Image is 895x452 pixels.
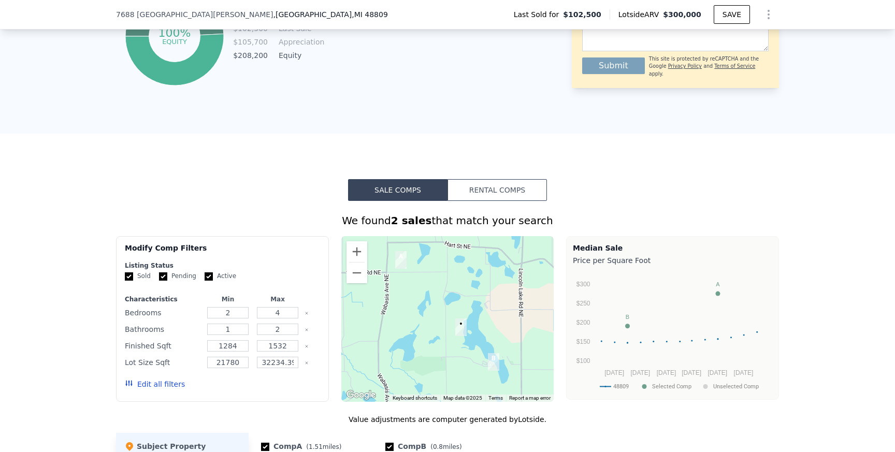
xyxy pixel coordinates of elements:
text: $100 [576,357,590,364]
td: $105,700 [233,36,268,48]
label: Active [205,272,236,281]
tspan: equity [162,37,187,45]
span: ( miles) [426,443,466,450]
span: , [GEOGRAPHIC_DATA] [273,9,388,20]
button: SAVE [714,5,750,24]
text: [DATE] [682,369,701,376]
button: Clear [305,311,309,315]
button: Sale Comps [348,179,447,201]
button: Rental Comps [447,179,547,201]
a: Report a map error [509,395,551,401]
div: Bathrooms [125,322,201,337]
tspan: 100% [158,26,191,39]
div: Value adjustments are computer generated by Lotside . [116,414,779,425]
text: B [626,314,629,320]
text: [DATE] [708,369,727,376]
div: Min [205,295,251,303]
strong: 2 sales [391,214,432,227]
div: 11195 10 Mile Rd NE [395,251,407,269]
div: Characteristics [125,295,201,303]
span: 0.8 [433,443,443,450]
button: Clear [305,361,309,365]
span: $300,000 [663,10,701,19]
button: Edit all filters [125,379,185,389]
input: Sold [125,272,133,281]
span: 1.51 [309,443,323,450]
text: [DATE] [630,369,650,376]
div: Finished Sqft [125,339,201,353]
img: Google [344,388,378,402]
a: Terms [488,395,503,401]
div: Subject Property [124,441,206,451]
div: We found that match your search [116,213,779,228]
div: Comp B [385,441,466,451]
div: Lot Size Sqft [125,355,201,370]
button: Submit [582,57,645,74]
text: Selected Comp [652,383,691,390]
span: , MI 48809 [352,10,388,19]
text: [DATE] [604,369,624,376]
button: Zoom out [347,263,367,283]
div: Modify Comp Filters [125,243,320,261]
td: Appreciation [277,36,323,48]
td: $208,200 [233,50,268,61]
button: Clear [305,344,309,348]
span: Last Sold for [514,9,564,20]
a: Terms of Service [714,63,755,69]
div: 12500 Woodland Park Dr NE [488,353,499,371]
span: ( miles) [302,443,345,450]
div: Median Sale [573,243,772,253]
text: [DATE] [657,369,676,376]
span: Lotside ARV [618,9,663,20]
input: Pending [159,272,167,281]
label: Sold [125,272,151,281]
div: Listing Status [125,261,320,270]
label: Pending [159,272,196,281]
text: $250 [576,300,590,307]
text: Unselected Comp [713,383,759,390]
div: 7688 Dream Isle Dr NE [455,318,467,336]
span: Map data ©2025 [443,395,482,401]
button: Clear [305,328,309,332]
button: Show Options [758,4,779,25]
svg: A chart. [573,268,772,397]
div: Max [255,295,300,303]
span: 7688 [GEOGRAPHIC_DATA][PERSON_NAME] [116,9,273,20]
button: Keyboard shortcuts [393,395,437,402]
input: Active [205,272,213,281]
text: 48809 [613,383,629,390]
text: [DATE] [734,369,754,376]
div: Price per Square Foot [573,253,772,268]
div: This site is protected by reCAPTCHA and the Google and apply. [649,55,769,78]
text: $200 [576,319,590,326]
a: Privacy Policy [668,63,702,69]
text: $300 [576,281,590,288]
td: Equity [277,50,323,61]
span: $102,500 [563,9,601,20]
text: A [716,281,720,287]
button: Zoom in [347,241,367,262]
div: Comp A [261,441,345,451]
a: Open this area in Google Maps (opens a new window) [344,388,378,402]
div: Bedrooms [125,305,201,320]
text: $150 [576,338,590,345]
